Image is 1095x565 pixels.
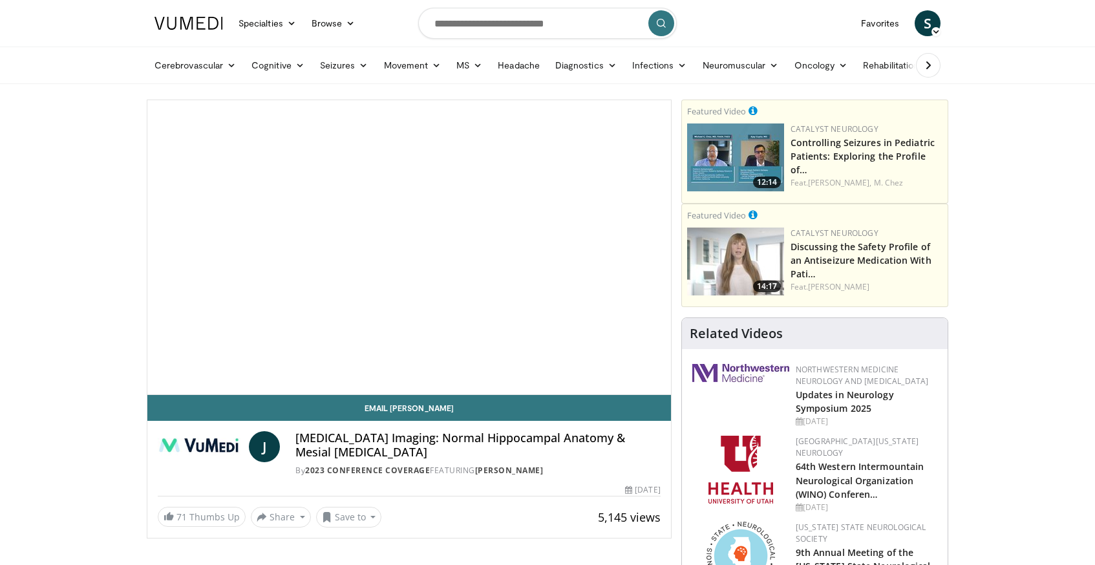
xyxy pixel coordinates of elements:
[687,123,784,191] img: 5e01731b-4d4e-47f8-b775-0c1d7f1e3c52.png.150x105_q85_crop-smart_upscale.jpg
[796,436,919,458] a: [GEOGRAPHIC_DATA][US_STATE] Neurology
[687,228,784,295] a: 14:17
[796,389,894,414] a: Updates in Neurology Symposium 2025
[808,177,871,188] a: [PERSON_NAME],
[295,431,660,459] h4: [MEDICAL_DATA] Imaging: Normal Hippocampal Anatomy & Mesial [MEDICAL_DATA]
[791,136,935,176] a: Controlling Seizures in Pediatric Patients: Exploring the Profile of…
[708,436,773,504] img: f6362829-b0a3-407d-a044-59546adfd345.png.150x105_q85_autocrop_double_scale_upscale_version-0.2.png
[158,507,246,527] a: 71 Thumbs Up
[154,17,223,30] img: VuMedi Logo
[791,177,942,189] div: Feat.
[147,100,671,395] video-js: Video Player
[796,522,926,544] a: [US_STATE] State Neurological Society
[695,52,787,78] a: Neuromuscular
[598,509,661,525] span: 5,145 views
[625,484,660,496] div: [DATE]
[304,10,363,36] a: Browse
[249,431,280,462] a: J
[687,123,784,191] a: 12:14
[624,52,695,78] a: Infections
[251,507,311,528] button: Share
[853,10,907,36] a: Favorites
[796,460,924,500] a: 64th Western Intermountain Neurological Organization (WINO) Conferen…
[376,52,449,78] a: Movement
[791,240,931,280] a: Discussing the Safety Profile of an Antiseizure Medication With Pati…
[316,507,382,528] button: Save to
[418,8,677,39] input: Search topics, interventions
[753,281,781,292] span: 14:17
[158,431,244,462] img: 2023 Conference Coverage
[305,465,430,476] a: 2023 Conference Coverage
[244,52,312,78] a: Cognitive
[796,502,937,513] div: [DATE]
[855,52,926,78] a: Rehabilitation
[547,52,624,78] a: Diagnostics
[791,123,878,134] a: Catalyst Neurology
[692,364,789,382] img: 2a462fb6-9365-492a-ac79-3166a6f924d8.png.150x105_q85_autocrop_double_scale_upscale_version-0.2.jpg
[176,511,187,523] span: 71
[687,105,746,117] small: Featured Video
[787,52,856,78] a: Oncology
[808,281,869,292] a: [PERSON_NAME]
[490,52,547,78] a: Headache
[295,465,660,476] div: By FEATURING
[791,281,942,293] div: Feat.
[796,364,929,387] a: Northwestern Medicine Neurology and [MEDICAL_DATA]
[753,176,781,188] span: 12:14
[312,52,376,78] a: Seizures
[449,52,490,78] a: MS
[796,416,937,427] div: [DATE]
[687,228,784,295] img: c23d0a25-a0b6-49e6-ba12-869cdc8b250a.png.150x105_q85_crop-smart_upscale.jpg
[791,228,878,239] a: Catalyst Neurology
[874,177,904,188] a: M. Chez
[147,395,671,421] a: Email [PERSON_NAME]
[915,10,941,36] a: S
[147,52,244,78] a: Cerebrovascular
[687,209,746,221] small: Featured Video
[231,10,304,36] a: Specialties
[475,465,544,476] a: [PERSON_NAME]
[690,326,783,341] h4: Related Videos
